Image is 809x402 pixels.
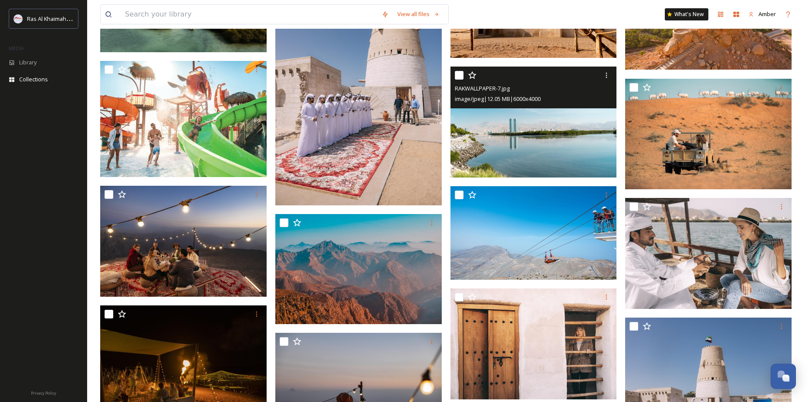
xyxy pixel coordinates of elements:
[625,198,792,309] img: Suwaidi Pearl farm (3).jpg
[100,61,267,177] img: Water Park.jpg
[771,364,796,389] button: Open Chat
[455,84,510,92] span: RAKWALLPAPER-7.jpg
[31,387,56,398] a: Privacy Policy
[758,10,776,18] span: Amber
[393,6,444,23] a: View all files
[14,14,23,23] img: Logo_RAKTDA_RGB-01.png
[31,390,56,396] span: Privacy Policy
[665,8,708,20] a: What's New
[121,5,377,24] input: Search your library
[100,186,267,297] img: Picnic in JJ.jpg
[19,58,37,67] span: Library
[19,75,48,84] span: Collections
[450,186,617,280] img: Jebel Jais Flight - square image on right.jpg
[625,78,792,189] img: Al wadi desert (2).jpg
[455,95,541,103] span: image/jpeg | 12.05 MB | 6000 x 4000
[9,45,24,51] span: MEDIA
[275,214,442,324] img: Jebel Jais 2.jpg
[27,14,150,23] span: Ras Al Khaimah Tourism Development Authority
[450,67,617,178] img: RAKWALLPAPER-7.jpg
[450,288,617,399] img: Al Jazirah Al Hamra (3).jpg
[744,6,780,23] a: Amber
